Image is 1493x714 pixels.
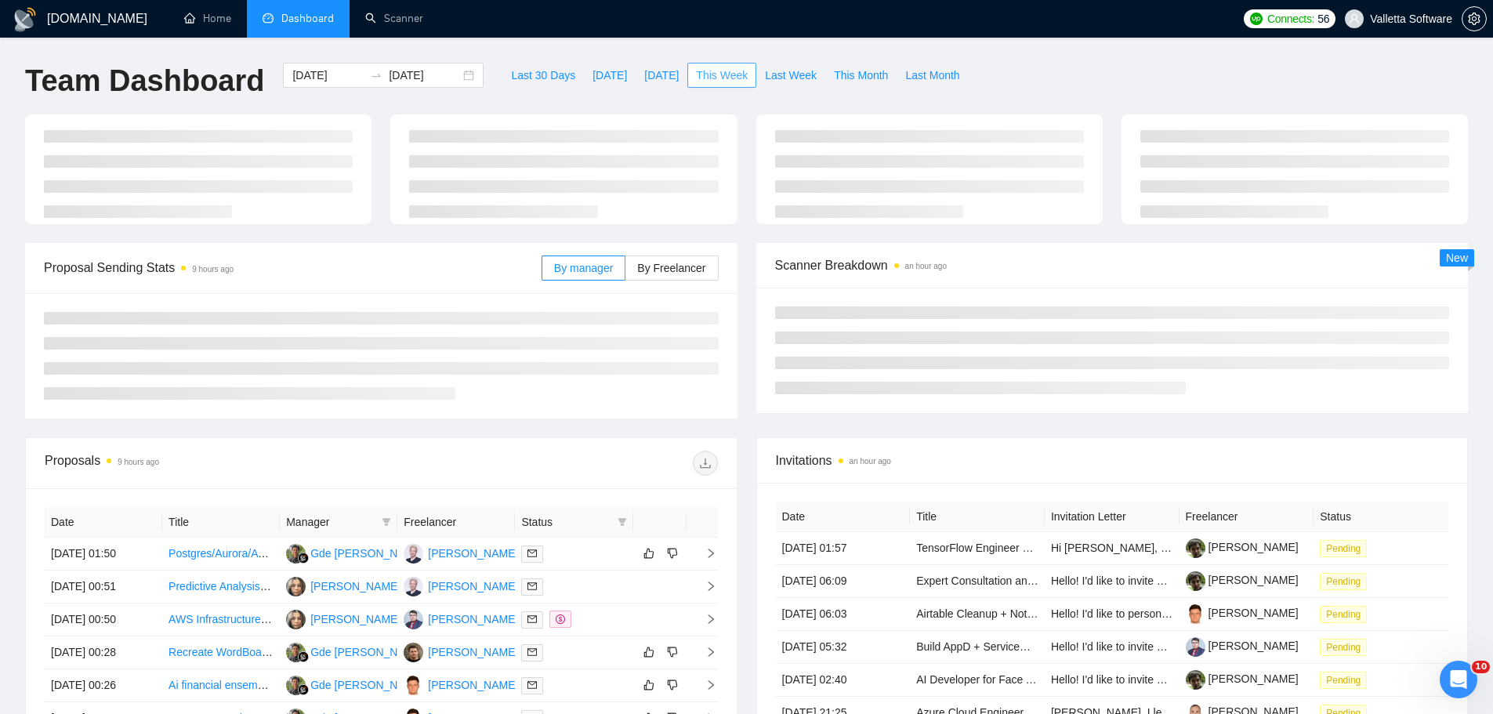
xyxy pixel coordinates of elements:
[45,571,162,603] td: [DATE] 00:51
[404,610,423,629] img: DS
[169,646,415,658] a: Recreate WordBoard IOS Clipboard Keyboard App
[1472,661,1490,673] span: 10
[1320,542,1373,554] a: Pending
[776,631,911,664] td: [DATE] 05:32
[162,603,280,636] td: AWS Infrastructure Setup with IaC/DevOps Practices
[693,581,716,592] span: right
[910,502,1045,532] th: Title
[404,612,518,625] a: DS[PERSON_NAME]
[916,640,1440,653] a: Build AppD + ServiceNow Licensing Cost Dashboard (Grafana + PostgreSQL) ETL, SQL Marts, Forecasting
[310,611,400,628] div: [PERSON_NAME]
[404,544,423,564] img: AA
[640,676,658,694] button: like
[162,636,280,669] td: Recreate WordBoard IOS Clipboard Keyboard App
[162,669,280,702] td: Ai financial ensemble agent dev
[286,579,400,592] a: VS[PERSON_NAME]
[527,680,537,690] span: mail
[527,582,537,591] span: mail
[263,13,274,24] span: dashboard
[527,549,537,558] span: mail
[25,63,264,100] h1: Team Dashboard
[281,12,334,25] span: Dashboard
[286,513,375,531] span: Manager
[428,643,518,661] div: [PERSON_NAME]
[916,673,1305,686] a: AI Developer for Face Analysis and Before/After Photo Integration in Mobile App
[592,67,627,84] span: [DATE]
[286,643,306,662] img: GK
[521,513,611,531] span: Status
[428,611,518,628] div: [PERSON_NAME]
[292,67,364,84] input: Start date
[1320,573,1367,590] span: Pending
[910,664,1045,697] td: AI Developer for Face Analysis and Before/After Photo Integration in Mobile App
[286,645,425,658] a: GKGde [PERSON_NAME]
[286,610,306,629] img: VS
[1186,541,1299,553] a: [PERSON_NAME]
[910,565,1045,598] td: Expert Consultation and Service Deliverables Platform
[389,67,460,84] input: End date
[776,451,1449,470] span: Invitations
[834,67,888,84] span: This Month
[1314,502,1448,532] th: Status
[643,547,654,560] span: like
[643,679,654,691] span: like
[910,631,1045,664] td: Build AppD + ServiceNow Licensing Cost Dashboard (Grafana + PostgreSQL) ETL, SQL Marts, Forecasting
[370,69,382,82] span: swap-right
[910,532,1045,565] td: TensorFlow Engineer Needed to Train and Export Model to Core ML
[687,63,756,88] button: This Week
[1446,252,1468,264] span: New
[663,676,682,694] button: dislike
[1349,13,1360,24] span: user
[511,67,575,84] span: Last 30 Days
[1320,607,1373,620] a: Pending
[1320,639,1367,656] span: Pending
[365,12,423,25] a: searchScanner
[404,577,423,596] img: AA
[192,265,234,274] time: 9 hours ago
[1186,571,1205,591] img: c1i1uGg5H7QUH61k5vEFmrCCw2oKr7wQuOGc-XIS7mT60rILUZP1kJL_5PjNNGFdjG
[643,646,654,658] span: like
[776,565,911,598] td: [DATE] 06:09
[693,647,716,658] span: right
[663,643,682,661] button: dislike
[1320,606,1367,623] span: Pending
[45,451,381,476] div: Proposals
[693,680,716,690] span: right
[554,262,613,274] span: By manager
[286,546,425,559] a: GKGde [PERSON_NAME]
[776,598,911,631] td: [DATE] 06:03
[169,679,324,691] a: Ai financial ensemble agent dev
[640,544,658,563] button: like
[637,262,705,274] span: By Freelancer
[667,679,678,691] span: dislike
[1186,604,1205,624] img: c1Zu4IbFbQEgG1_TGtQ3H31-sKhpRxNVvFbvvtAXfJ0q7mccki0n67xT_3g1j1Y0Kd
[644,67,679,84] span: [DATE]
[1320,672,1367,689] span: Pending
[428,545,518,562] div: [PERSON_NAME]
[1180,502,1314,532] th: Freelancer
[756,63,825,88] button: Last Week
[162,538,280,571] td: Postgres/Aurora/AWS Expert Needed for Logical Replication Setup
[825,63,897,88] button: This Month
[556,614,565,624] span: dollar
[310,578,400,595] div: [PERSON_NAME]
[404,579,518,592] a: AA[PERSON_NAME]
[527,614,537,624] span: mail
[584,63,636,88] button: [DATE]
[1317,10,1329,27] span: 56
[45,507,162,538] th: Date
[776,664,911,697] td: [DATE] 02:40
[428,676,518,694] div: [PERSON_NAME]
[169,580,374,593] a: Predictive Analysis for Retail Sales Pricing
[1462,6,1487,31] button: setting
[298,684,309,695] img: gigradar-bm.png
[897,63,968,88] button: Last Month
[663,544,682,563] button: dislike
[428,578,518,595] div: [PERSON_NAME]
[298,651,309,662] img: gigradar-bm.png
[162,507,280,538] th: Title
[169,547,495,560] a: Postgres/Aurora/AWS Expert Needed for Logical Replication Setup
[776,532,911,565] td: [DATE] 01:57
[1250,13,1263,25] img: upwork-logo.png
[640,643,658,661] button: like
